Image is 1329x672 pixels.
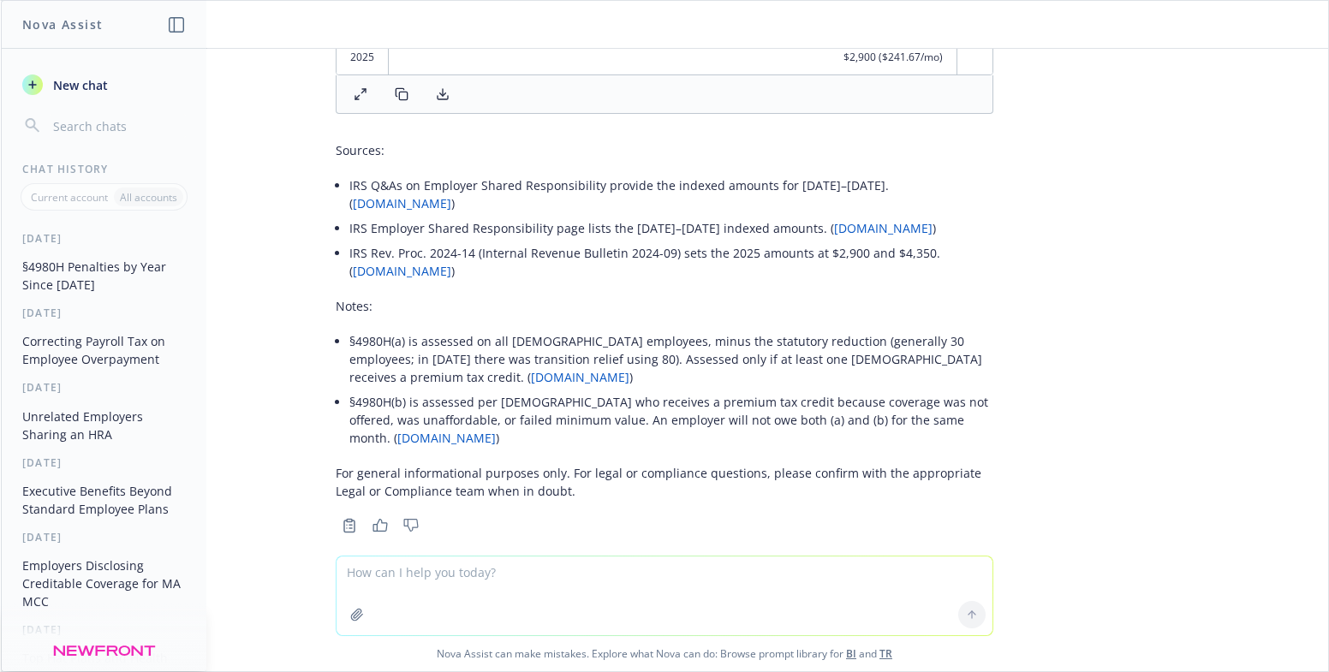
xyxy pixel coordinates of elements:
p: Current account [31,190,108,205]
li: §4980H(a) is assessed on all [DEMOGRAPHIC_DATA] employees, minus the statutory reduction (general... [349,329,993,390]
div: [DATE] [2,231,206,246]
a: [DOMAIN_NAME] [531,369,629,385]
span: Nova Assist can make mistakes. Explore what Nova can do: Browse prompt library for and [8,636,1321,671]
button: Correcting Payroll Tax on Employee Overpayment [15,327,193,373]
a: [DOMAIN_NAME] [353,195,451,211]
div: [DATE] [2,306,206,320]
a: [DOMAIN_NAME] [353,263,451,279]
li: IRS Employer Shared Responsibility page lists the [DATE]–[DATE] indexed amounts. ( ) [349,216,993,241]
li: IRS Rev. Proc. 2024-14 (Internal Revenue Bulletin 2024-09) sets the 2025 amounts at $2,900 and $4... [349,241,993,283]
div: [DATE] [2,622,206,637]
a: [DOMAIN_NAME] [834,220,933,236]
p: Sources: [336,141,993,159]
p: For general informational purposes only. For legal or compliance questions, please confirm with t... [336,464,993,500]
td: 2025 [337,39,389,74]
div: Chat History [2,162,206,176]
input: Search chats [50,114,186,138]
div: [DATE] [2,530,206,544]
td: $2,900 ($241.67/mo) [389,39,957,74]
div: [DATE] [2,455,206,470]
button: Thumbs down [397,514,425,538]
h1: Nova Assist [22,15,103,33]
button: §4980H Penalties by Year Since [DATE] [15,253,193,299]
span: New chat [50,76,108,94]
a: [DOMAIN_NAME] [397,430,496,446]
svg: Copy to clipboard [342,518,357,533]
button: New chat [15,69,193,100]
a: TR [879,646,892,661]
p: Notes: [336,297,993,315]
button: Employers Disclosing Creditable Coverage for MA MCC [15,551,193,616]
button: Executive Benefits Beyond Standard Employee Plans [15,477,193,523]
li: §4980H(b) is assessed per [DEMOGRAPHIC_DATA] who receives a premium tax credit because coverage w... [349,390,993,450]
p: All accounts [120,190,177,205]
button: Unrelated Employers Sharing an HRA [15,402,193,449]
li: IRS Q&As on Employer Shared Responsibility provide the indexed amounts for [DATE]–[DATE]. ( ) [349,173,993,216]
div: [DATE] [2,380,206,395]
a: BI [846,646,856,661]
